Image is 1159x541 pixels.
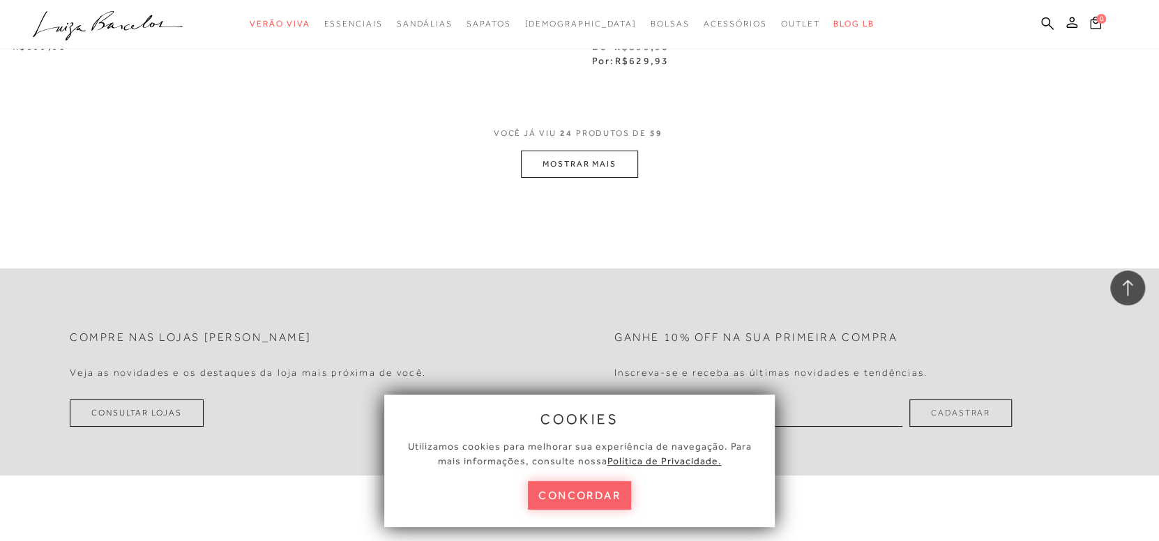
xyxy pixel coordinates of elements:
a: categoryNavScreenReaderText [324,11,382,37]
span: BLOG LB [833,19,874,29]
button: Cadastrar [909,399,1012,427]
span: cookies [540,411,619,427]
h4: Veja as novidades e os destaques da loja mais próxima de você. [70,367,426,379]
button: 0 [1086,15,1105,34]
a: categoryNavScreenReaderText [781,11,820,37]
span: R$699,90 [13,40,67,52]
span: 24 [560,128,573,138]
span: Bolsas [651,19,690,29]
button: concordar [528,481,631,510]
a: categoryNavScreenReaderText [704,11,767,37]
span: Verão Viva [250,19,310,29]
span: Essenciais [324,19,382,29]
a: Política de Privacidade. [607,455,722,466]
span: Outlet [781,19,820,29]
a: categoryNavScreenReaderText [651,11,690,37]
a: BLOG LB [833,11,874,37]
span: [DEMOGRAPHIC_DATA] [524,19,637,29]
a: categoryNavScreenReaderText [397,11,453,37]
span: Sapatos [467,19,510,29]
button: MOSTRAR MAIS [521,151,638,178]
span: Por: [592,55,669,66]
span: 59 [650,128,662,138]
a: Consultar Lojas [70,399,204,427]
h2: Ganhe 10% off na sua primeira compra [614,331,897,344]
h2: Compre nas lojas [PERSON_NAME] [70,331,312,344]
span: Utilizamos cookies para melhorar sua experiência de navegação. Para mais informações, consulte nossa [408,441,752,466]
h4: Inscreva-se e receba as últimas novidades e tendências. [614,367,927,379]
small: R$899,90 [614,41,669,52]
small: De [592,41,607,52]
span: 0 [1096,14,1106,24]
span: Sandálias [397,19,453,29]
span: R$629,93 [614,55,669,66]
a: categoryNavScreenReaderText [250,11,310,37]
span: Acessórios [704,19,767,29]
a: categoryNavScreenReaderText [467,11,510,37]
span: VOCÊ JÁ VIU PRODUTOS DE [494,128,666,138]
a: noSubCategoriesText [524,11,637,37]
